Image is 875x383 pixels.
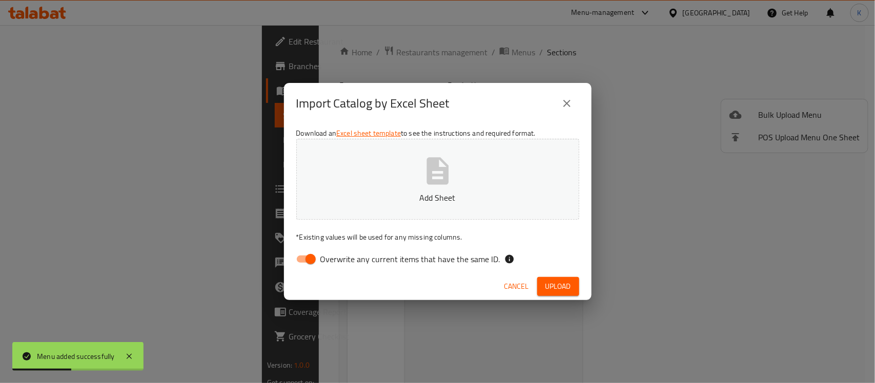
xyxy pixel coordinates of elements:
span: Cancel [504,280,529,293]
span: Upload [545,280,571,293]
p: Existing values will be used for any missing columns. [296,232,579,242]
div: Download an to see the instructions and required format. [284,124,592,272]
h2: Import Catalog by Excel Sheet [296,95,450,112]
span: Overwrite any current items that have the same ID. [320,253,500,265]
button: close [555,91,579,116]
p: Add Sheet [312,192,563,204]
button: Cancel [500,277,533,296]
a: Excel sheet template [336,126,401,140]
button: Upload [537,277,579,296]
svg: If the overwrite option isn't selected, then the items that match an existing ID will be ignored ... [504,254,515,264]
div: Menu added successfully [37,351,115,362]
button: Add Sheet [296,139,579,220]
